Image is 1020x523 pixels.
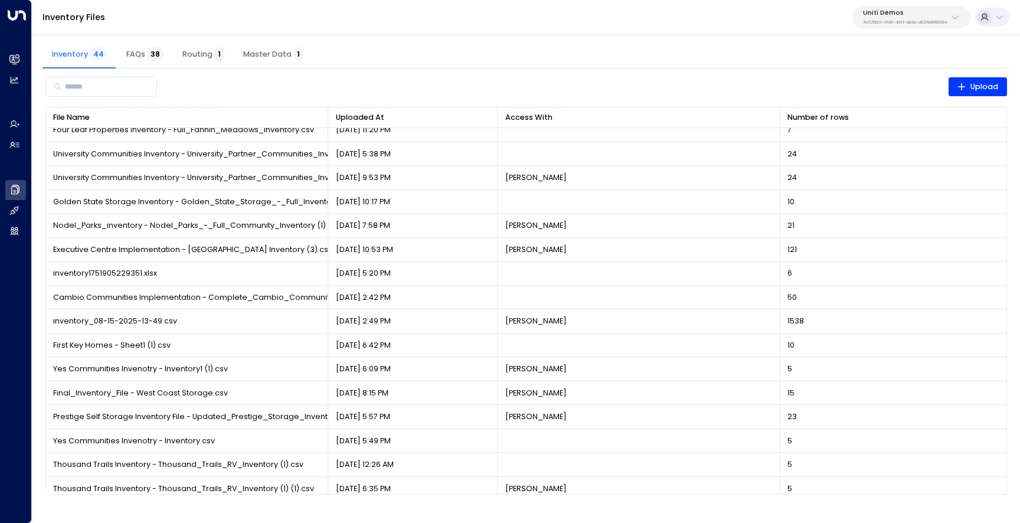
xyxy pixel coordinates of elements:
[53,364,228,374] span: Yes Communities Invenotry - Inventory1 (1).csv
[336,292,391,303] p: [DATE] 2:42 PM
[53,411,413,422] span: Prestige Self Storage Inventory File - Updated_Prestige_Storage_Inventory_with_Location.csv
[336,340,391,351] p: [DATE] 6:42 PM
[852,6,970,28] button: Uniti Demos4c025b01-9fa0-46ff-ab3a-a620b886896e
[336,197,390,207] p: [DATE] 10:17 PM
[787,436,792,446] span: 5
[505,388,567,398] p: [PERSON_NAME]
[293,47,303,61] span: 1
[336,268,391,279] p: [DATE] 5:20 PM
[53,172,401,183] span: University Communities Inventory - University_Partner_Communities_Inventory_Final (1).csv
[336,411,390,422] p: [DATE] 5:57 PM
[336,388,388,398] p: [DATE] 8:15 PM
[214,47,224,61] span: 1
[53,268,157,279] span: inventory1751905229351.xlsx
[182,50,224,59] span: Routing
[53,125,314,135] span: Four Leaf Properties Inventory - Full_Fannin_Meadows_Inventory.csv
[957,80,998,93] span: Upload
[53,111,90,124] div: File Name
[336,125,391,135] p: [DATE] 11:20 PM
[336,436,391,446] p: [DATE] 5:49 PM
[787,111,849,124] div: Number of rows
[53,244,332,255] span: Executive Centre Implementation - [GEOGRAPHIC_DATA] Inventory (3).csv
[505,244,567,255] p: [PERSON_NAME]
[787,172,797,183] span: 24
[126,50,164,59] span: FAQs
[53,111,320,124] div: File Name
[53,483,314,494] span: Thousand Trails Inventory - Thousand_Trails_RV_Inventory (1) (1).csv
[787,292,797,303] span: 50
[787,268,792,279] span: 6
[787,316,804,326] span: 1538
[53,340,171,351] span: First Key Homes - Sheet1 (1).csv
[787,244,797,255] span: 121
[336,172,391,183] p: [DATE] 9:53 PM
[787,364,792,374] span: 5
[90,47,107,61] span: 44
[53,197,354,207] span: Golden State Storage Inventory - Golden_State_Storage_-_Full_Inventory.csv
[505,483,567,494] p: [PERSON_NAME]
[336,364,391,374] p: [DATE] 6:09 PM
[336,149,391,159] p: [DATE] 5:38 PM
[787,220,795,231] span: 21
[53,388,228,398] span: Final_Inventory_File - West Coast Storage.csv
[53,292,407,303] span: Cambio Communities Implementation - Complete_Cambio_Communities_Inventory (1).csv
[787,149,797,159] span: 24
[505,111,772,124] div: Access With
[53,149,391,159] span: University Communities Inventory - University_Partner_Communities_Inventory_Final.csv
[53,459,303,470] span: Thousand Trails Inventory - Thousand_Trails_RV_Inventory (1).csv
[863,20,948,25] p: 4c025b01-9fa0-46ff-ab3a-a620b886896e
[52,50,107,59] span: Inventory
[787,340,795,351] span: 10
[42,11,105,23] a: Inventory Files
[505,172,567,183] p: [PERSON_NAME]
[336,244,393,255] p: [DATE] 10:53 PM
[787,459,792,470] span: 5
[53,220,354,231] span: Nodel_Parks_inventory - Nodel_Parks_-_Full_Community_Inventory (1) (3).csv
[787,483,792,494] span: 5
[53,436,215,446] span: Yes Communities Invenotry - Inventory.csv
[787,388,795,398] span: 15
[336,111,490,124] div: Uploaded At
[336,483,391,494] p: [DATE] 6:35 PM
[147,47,164,61] span: 38
[336,111,384,124] div: Uploaded At
[505,316,567,326] p: [PERSON_NAME]
[505,364,567,374] p: [PERSON_NAME]
[863,9,948,17] p: Uniti Demos
[243,50,303,59] span: Master Data
[787,125,792,135] span: 7
[949,77,1007,96] button: Upload
[505,220,567,231] p: [PERSON_NAME]
[505,411,567,422] p: [PERSON_NAME]
[787,197,795,207] span: 10
[336,220,390,231] p: [DATE] 7:58 PM
[53,316,177,326] span: inventory_08-15-2025-13-49.csv
[336,459,394,470] p: [DATE] 12:26 AM
[787,411,797,422] span: 23
[787,111,999,124] div: Number of rows
[336,316,391,326] p: [DATE] 2:49 PM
